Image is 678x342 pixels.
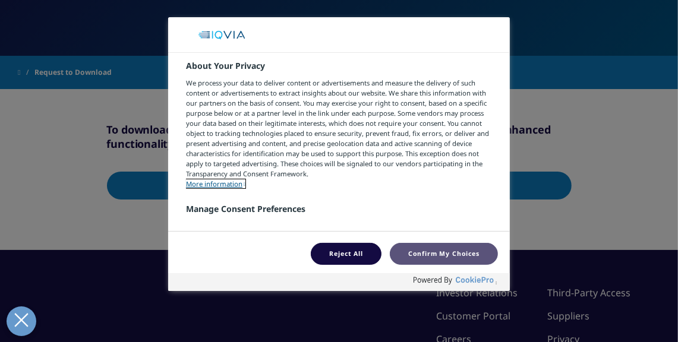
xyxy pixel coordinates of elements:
img: Company Logo [191,23,253,47]
div: Preference center [168,17,510,291]
a: Powered by OneTrust Opens in a new Tab [414,276,504,291]
button: Confirm My Choices [390,243,498,265]
button: Close Preferences [7,306,36,336]
h3: Manage Consent Preferences [186,204,490,220]
img: Powered by OneTrust Opens in a new Tab [414,276,494,286]
div: We process your data to deliver content or advertisements and measure the delivery of such conten... [186,78,490,189]
div: About Your Privacy [168,17,510,291]
h2: About Your Privacy [186,59,490,72]
a: More information about your privacy, opens in a new tab [186,179,245,188]
div: Company Logo [186,23,257,47]
button: Reject All [311,243,381,265]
